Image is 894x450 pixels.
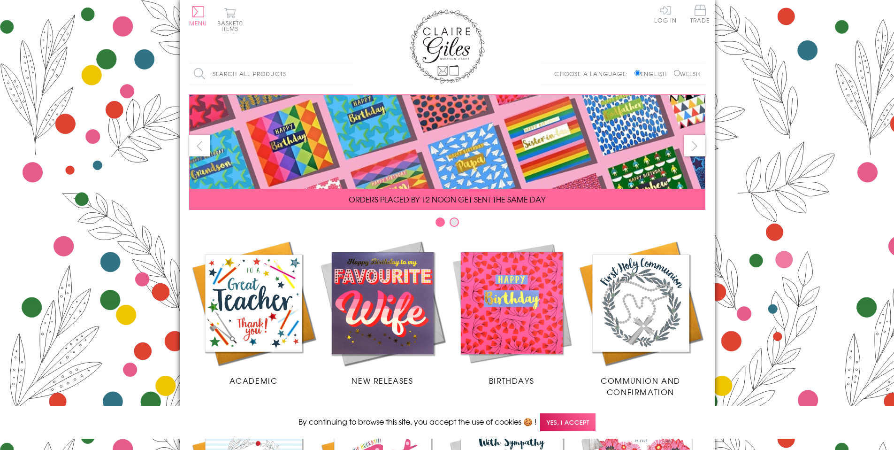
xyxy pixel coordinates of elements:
[436,217,445,227] button: Carousel Page 1 (Current Slide)
[410,9,485,84] img: Claire Giles Greetings Cards
[450,217,459,227] button: Carousel Page 2
[634,70,672,78] label: English
[634,70,641,76] input: English
[189,217,705,232] div: Carousel Pagination
[447,239,576,386] a: Birthdays
[189,135,210,156] button: prev
[189,63,353,85] input: Search all products
[540,413,596,432] span: Yes, I accept
[189,6,207,26] button: Menu
[189,239,318,386] a: Academic
[344,63,353,85] input: Search
[222,19,243,33] span: 0 items
[489,375,534,386] span: Birthdays
[189,19,207,27] span: Menu
[576,239,705,397] a: Communion and Confirmation
[351,375,413,386] span: New Releases
[229,375,278,386] span: Academic
[349,194,545,205] span: ORDERS PLACED BY 12 NOON GET SENT THE SAME DAY
[217,8,243,31] button: Basket0 items
[318,239,447,386] a: New Releases
[554,70,633,78] p: Choose a language:
[601,375,680,397] span: Communion and Confirmation
[690,5,710,25] a: Trade
[684,135,705,156] button: next
[674,70,680,76] input: Welsh
[654,5,677,23] a: Log In
[674,70,701,78] label: Welsh
[690,5,710,23] span: Trade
